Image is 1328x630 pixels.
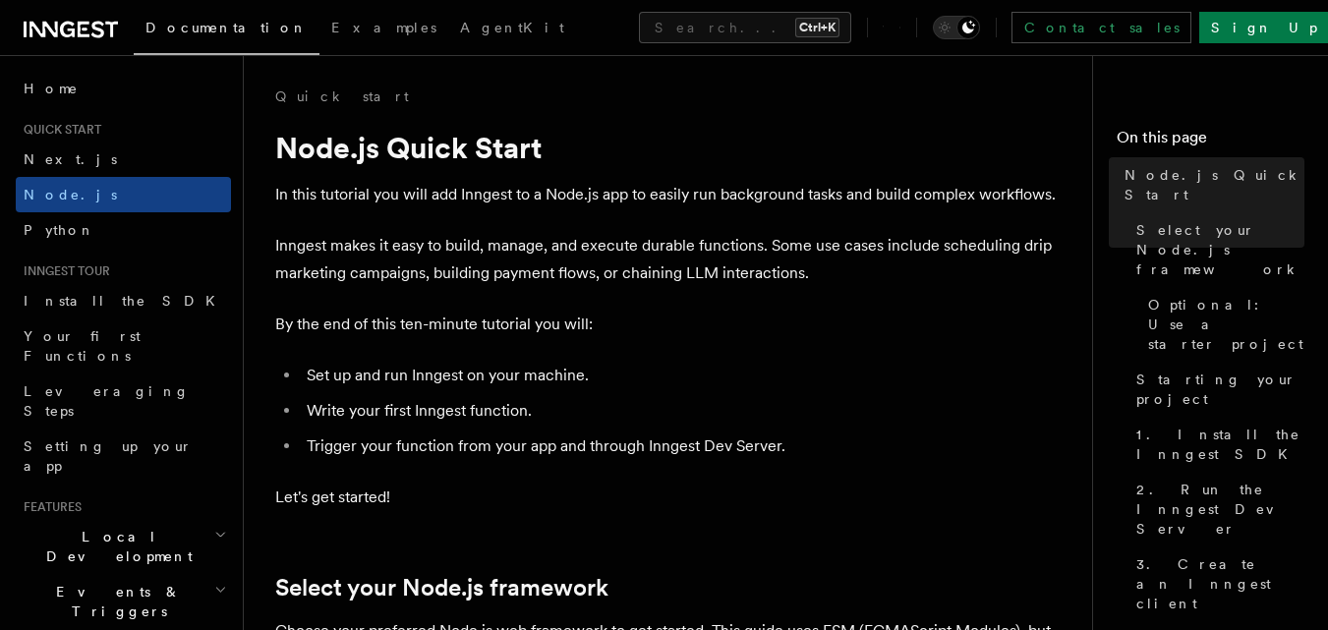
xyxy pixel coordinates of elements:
kbd: Ctrl+K [795,18,839,37]
button: Search...Ctrl+K [639,12,851,43]
span: Quick start [16,122,101,138]
span: Features [16,499,82,515]
span: Setting up your app [24,438,193,474]
a: Examples [319,6,448,53]
li: Trigger your function from your app and through Inngest Dev Server. [301,432,1062,460]
span: Documentation [145,20,308,35]
span: Local Development [16,527,214,566]
a: Python [16,212,231,248]
span: AgentKit [460,20,564,35]
span: Examples [331,20,436,35]
a: Optional: Use a starter project [1140,287,1304,362]
span: Events & Triggers [16,582,214,621]
a: 1. Install the Inngest SDK [1128,417,1304,472]
span: 2. Run the Inngest Dev Server [1136,480,1304,539]
h4: On this page [1117,126,1304,157]
button: Toggle dark mode [933,16,980,39]
p: In this tutorial you will add Inngest to a Node.js app to easily run background tasks and build c... [275,181,1062,208]
span: Inngest tour [16,263,110,279]
a: Home [16,71,231,106]
a: Your first Functions [16,318,231,373]
a: Node.js [16,177,231,212]
a: Select your Node.js framework [275,574,608,601]
span: Node.js [24,187,117,202]
a: Quick start [275,86,409,106]
span: 3. Create an Inngest client [1136,554,1304,613]
a: Select your Node.js framework [1128,212,1304,287]
li: Write your first Inngest function. [301,397,1062,425]
span: Next.js [24,151,117,167]
span: Leveraging Steps [24,383,190,419]
span: Python [24,222,95,238]
button: Events & Triggers [16,574,231,629]
a: Leveraging Steps [16,373,231,429]
span: Install the SDK [24,293,227,309]
p: Let's get started! [275,484,1062,511]
span: Node.js Quick Start [1125,165,1304,204]
span: Your first Functions [24,328,141,364]
a: Node.js Quick Start [1117,157,1304,212]
a: Contact sales [1011,12,1191,43]
a: Next.js [16,142,231,177]
a: Starting your project [1128,362,1304,417]
a: AgentKit [448,6,576,53]
li: Set up and run Inngest on your machine. [301,362,1062,389]
span: Select your Node.js framework [1136,220,1304,279]
a: Setting up your app [16,429,231,484]
a: 3. Create an Inngest client [1128,546,1304,621]
h1: Node.js Quick Start [275,130,1062,165]
a: Install the SDK [16,283,231,318]
a: 2. Run the Inngest Dev Server [1128,472,1304,546]
span: Starting your project [1136,370,1304,409]
span: 1. Install the Inngest SDK [1136,425,1304,464]
button: Local Development [16,519,231,574]
p: By the end of this ten-minute tutorial you will: [275,311,1062,338]
a: Documentation [134,6,319,55]
span: Optional: Use a starter project [1148,295,1304,354]
p: Inngest makes it easy to build, manage, and execute durable functions. Some use cases include sch... [275,232,1062,287]
span: Home [24,79,79,98]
